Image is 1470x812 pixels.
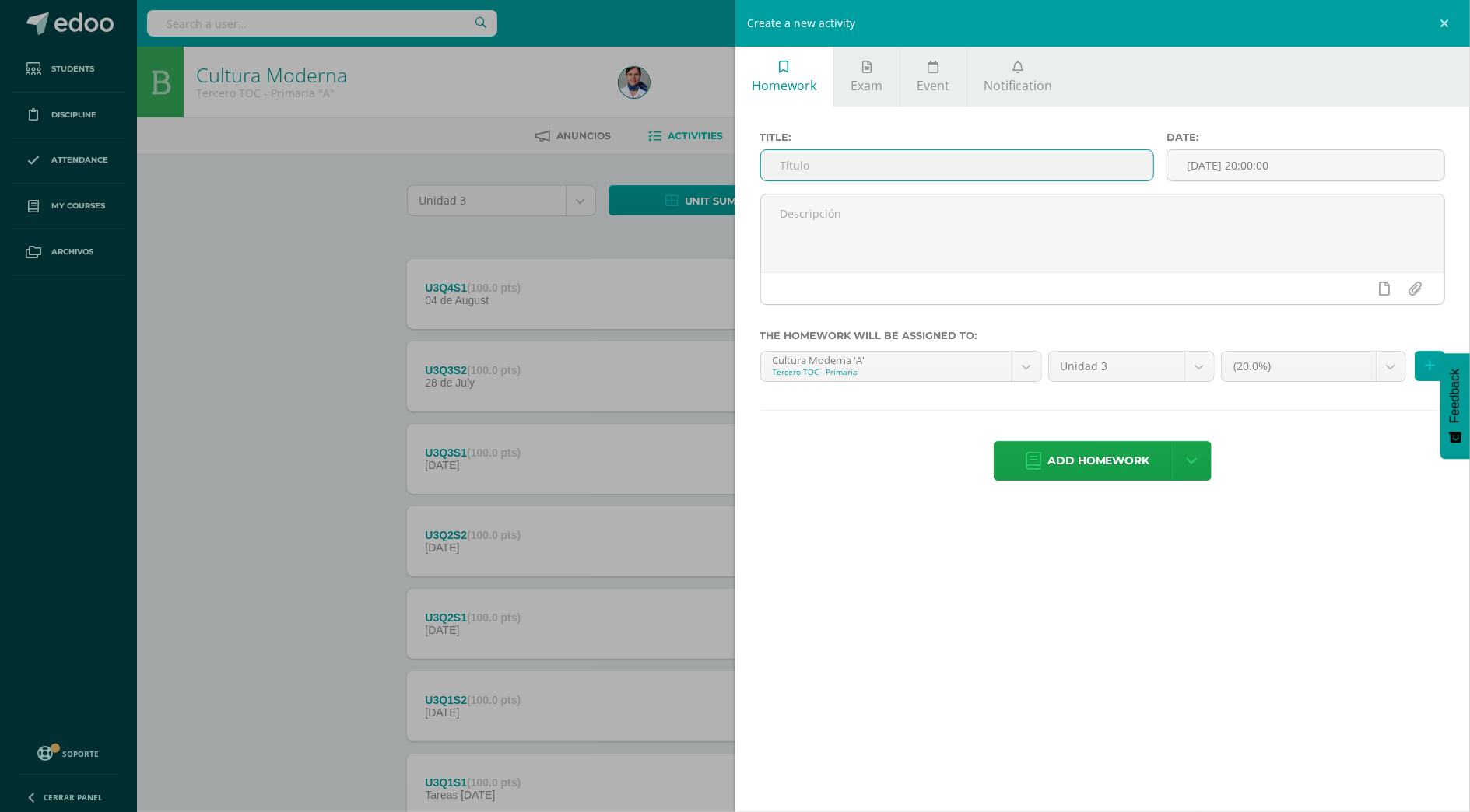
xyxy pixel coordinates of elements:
span: Event [917,77,949,94]
span: Add homework [1047,442,1150,480]
a: Event [900,47,967,107]
input: Título [761,150,1154,180]
a: Notification [967,47,1069,107]
span: Homework [752,77,816,94]
label: Title: [760,131,1155,143]
a: (20.0%) [1222,352,1405,381]
a: Cultura Moderna 'A'Tercero TOC - Primaria [761,352,1041,381]
span: Notification [984,77,1053,94]
span: Feedback [1448,369,1462,423]
span: (20.0%) [1233,352,1364,381]
a: Exam [834,47,900,107]
span: Exam [851,77,882,94]
label: Date: [1167,131,1445,143]
button: Feedback - Mostrar encuesta [1440,353,1470,459]
a: Unidad 3 [1049,352,1214,381]
a: Homework [735,47,833,107]
span: Unidad 3 [1061,352,1173,381]
div: Cultura Moderna 'A' [773,352,1000,366]
input: Fecha de entrega [1167,150,1444,180]
label: The homework will be assigned to: [760,330,1446,341]
div: Tercero TOC - Primaria [773,366,1000,377]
